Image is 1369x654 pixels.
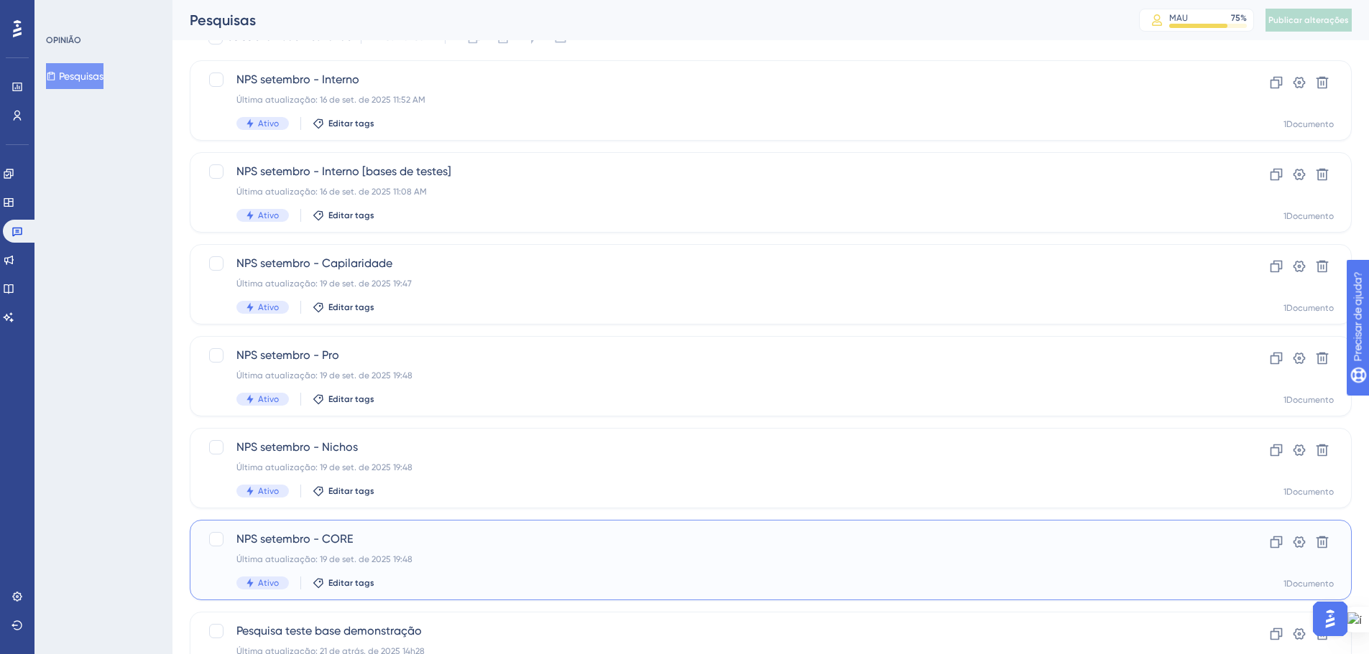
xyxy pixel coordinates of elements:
font: Pesquisas [190,11,256,29]
font: 1Documento [1283,579,1334,589]
font: NPS setembro - Capilaridade [236,256,392,270]
font: 1Documento [1283,211,1334,221]
font: Pesquisas [59,70,103,82]
font: Ativo [258,302,279,312]
font: 1Documento [1283,303,1334,313]
font: Editar tags [328,210,374,220]
font: 1Documento [1283,487,1334,497]
font: Ativo [258,486,279,496]
button: Publicar alterações [1266,9,1352,32]
font: MAU [1169,13,1188,23]
font: Publicar alterações [1268,15,1349,25]
font: 75 [1231,13,1240,23]
font: Editar tags [328,118,374,129]
font: % [1240,13,1247,23]
font: Editar tags [328,578,374,588]
font: NPS setembro - Pro [236,348,339,362]
font: Ativo [258,394,279,404]
font: Pesquisa teste base demonstração [236,624,422,637]
button: Editar tags [313,118,374,129]
font: Última atualização: 19 de set. de 2025 19:48 [236,462,412,472]
font: NPS setembro - CORE [236,532,353,546]
iframe: Iniciador do Assistente de IA do UserGuiding [1309,597,1352,640]
font: OPINIÃO [46,35,81,45]
font: Ativo [258,118,279,129]
button: Editar tags [313,302,374,313]
font: Editar tags [328,486,374,496]
font: Ativo [258,210,279,220]
font: NPS setembro - Interno [236,73,359,86]
button: Pesquisas [46,63,103,89]
button: Editar tags [313,393,374,405]
font: Última atualização: 16 de set. de 2025 11:52 AM [236,95,425,105]
font: NPS setembro - Nichos [236,440,358,454]
font: Ativo [258,578,279,588]
font: Editar tags [328,302,374,312]
button: Editar tags [313,577,374,589]
font: 1Documento [1283,119,1334,129]
font: NPS setembro - Interno [bases de testes] [236,164,451,178]
font: 1Documento [1283,395,1334,405]
font: Última atualização: 19 de set. de 2025 19:47 [236,279,412,289]
font: Última atualização: 19 de set. de 2025 19:48 [236,554,412,564]
button: Editar tags [313,210,374,221]
font: Precisar de ajuda? [34,6,124,17]
font: Última atualização: 19 de set. de 2025 19:48 [236,370,412,380]
font: Editar tags [328,394,374,404]
font: Última atualização: 16 de set. de 2025 11:08 AM [236,187,427,197]
button: Editar tags [313,485,374,497]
